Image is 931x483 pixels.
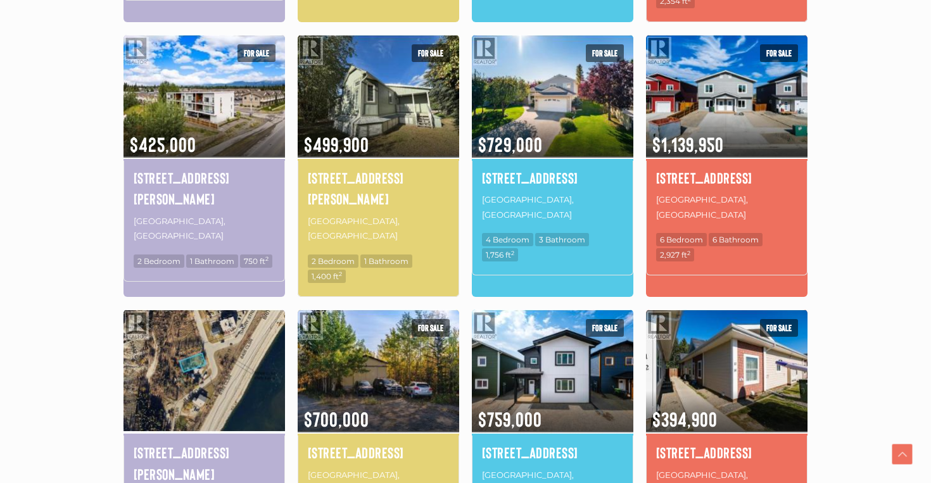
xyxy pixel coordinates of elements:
span: 1 Bathroom [360,254,412,268]
span: $759,000 [472,391,633,432]
p: [GEOGRAPHIC_DATA], [GEOGRAPHIC_DATA] [134,213,275,245]
span: For sale [760,44,798,62]
img: 516 CRAIG STREET, Dawson City, Yukon [298,33,459,159]
span: $394,900 [646,391,807,432]
img: 36 WYVERN AVENUE, Whitehorse, Yukon [472,308,633,434]
span: 1,756 ft [482,248,518,261]
a: [STREET_ADDRESS] [482,442,623,463]
p: [GEOGRAPHIC_DATA], [GEOGRAPHIC_DATA] [308,213,449,245]
img: 203 FALCON DRIVE, Whitehorse, Yukon [472,33,633,159]
span: For sale [412,319,450,337]
span: For sale [586,44,624,62]
span: 1,400 ft [308,270,346,283]
sup: 2 [339,270,342,277]
p: [GEOGRAPHIC_DATA], [GEOGRAPHIC_DATA] [656,191,797,223]
span: For sale [412,44,450,62]
img: 14-67 RIVER RIDGE LANE, Whitehorse, Yukon [646,308,807,434]
span: $700,000 [298,391,459,432]
p: [GEOGRAPHIC_DATA], [GEOGRAPHIC_DATA] [482,191,623,223]
span: 750 ft [240,254,272,268]
a: [STREET_ADDRESS] [308,442,449,463]
span: $1,139,950 [646,116,807,158]
span: For sale [760,319,798,337]
img: 600 DRURY STREET, Whitehorse, Yukon [123,308,285,434]
span: 3 Bathroom [535,233,589,246]
a: [STREET_ADDRESS][PERSON_NAME] [134,167,275,210]
a: [STREET_ADDRESS][PERSON_NAME] [308,167,449,210]
span: 1 Bathroom [186,254,238,268]
span: 2,927 ft [656,248,694,261]
span: $425,000 [123,116,285,158]
sup: 2 [265,255,269,262]
img: 2-20 WANN ROAD, Whitehorse, Yukon [123,33,285,159]
img: 2 FRASER ROAD, Whitehorse, Yukon [298,308,459,434]
span: For sale [237,44,275,62]
img: 47 ELLWOOD STREET, Whitehorse, Yukon [646,33,807,159]
span: 6 Bedroom [656,233,707,246]
sup: 2 [687,249,690,256]
span: $729,000 [472,116,633,158]
a: [STREET_ADDRESS] [656,442,797,463]
span: 2 Bedroom [308,254,358,268]
span: $499,900 [298,116,459,158]
a: [STREET_ADDRESS] [656,167,797,189]
sup: 2 [511,249,514,256]
a: [STREET_ADDRESS] [482,167,623,189]
span: For sale [586,319,624,337]
span: 6 Bathroom [709,233,763,246]
span: 2 Bedroom [134,254,184,268]
span: 4 Bedroom [482,233,533,246]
